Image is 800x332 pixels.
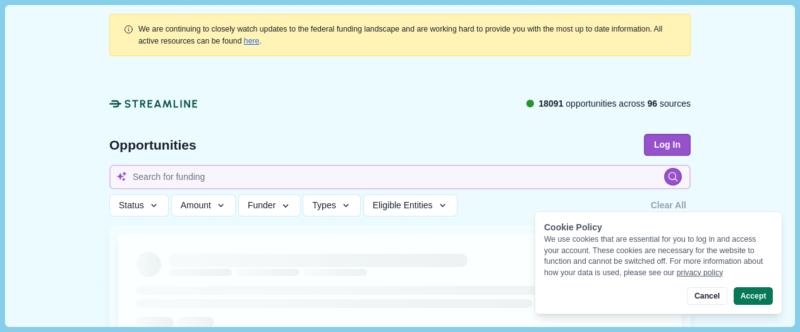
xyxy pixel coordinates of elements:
[181,200,211,211] span: Amount
[138,23,677,47] div: .
[538,97,691,110] span: opportunities across sources
[687,287,727,305] button: Cancel
[373,200,433,211] span: Eligible Entities
[363,194,458,216] button: Eligible Entities
[646,194,691,216] button: Clear All
[171,194,236,216] button: Amount
[109,194,169,216] button: Status
[677,268,724,277] a: privacy policy
[109,138,197,151] span: Opportunities
[138,25,662,45] span: We are continuing to closely watch updates to the federal funding landscape and are working hard ...
[109,165,691,189] input: Search for funding
[248,200,276,211] span: Funder
[544,222,602,232] span: Cookie Policy
[644,134,691,156] button: Log In
[538,98,563,109] span: 18091
[544,234,773,278] div: We use cookies that are essential for you to log in and access your account. These cookies are ne...
[312,200,336,211] span: Types
[119,200,144,211] span: Status
[238,194,301,216] button: Funder
[244,37,260,45] a: here
[648,98,658,109] span: 96
[734,287,773,305] button: Accept
[303,194,361,216] button: Types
